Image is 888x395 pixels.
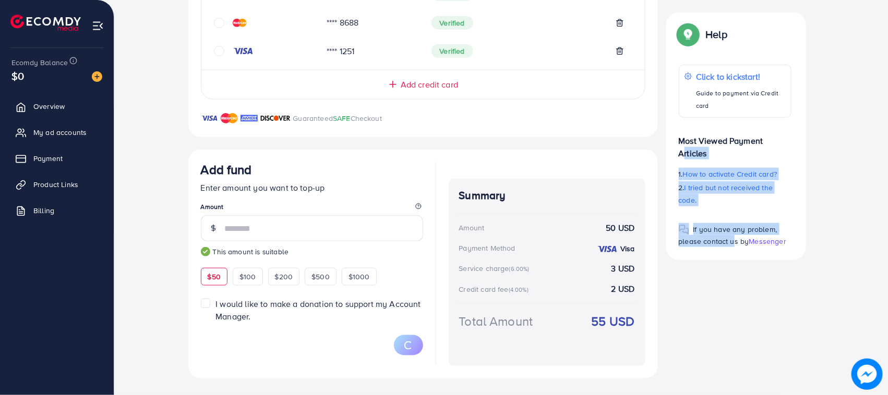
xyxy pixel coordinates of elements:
p: Guide to payment via Credit card [696,87,785,112]
span: Ecomdy Balance [11,57,68,68]
span: $1000 [349,271,370,282]
img: Popup guide [679,25,698,44]
span: Billing [33,205,54,216]
p: 1. [679,168,791,180]
span: I tried but not received the code. [679,182,773,205]
span: How to activate Credit card? [683,169,777,179]
legend: Amount [201,202,423,215]
strong: 55 USD [592,312,635,330]
div: Credit card fee [459,284,532,294]
strong: 50 USD [606,222,635,234]
span: $500 [311,271,330,282]
span: If you have any problem, please contact us by [679,224,777,246]
p: Enter amount you want to top-up [201,181,423,194]
span: SAFE [333,113,351,124]
span: Add credit card [401,79,458,91]
span: Payment [33,153,63,164]
span: $50 [208,271,221,282]
p: Click to kickstart! [696,70,785,83]
img: Popup guide [679,225,689,235]
h4: Summary [459,189,635,202]
strong: 3 USD [611,263,635,275]
span: Messenger [749,236,786,246]
img: credit [233,47,254,55]
p: Guaranteed Checkout [293,112,382,125]
a: Payment [8,148,106,169]
span: Overview [33,101,65,112]
span: Verified [431,44,473,58]
img: credit [597,245,618,253]
img: image [92,71,102,82]
img: guide [201,247,210,256]
p: Help [706,28,728,41]
div: Service charge [459,263,533,274]
img: brand [201,112,218,125]
a: Product Links [8,174,106,195]
div: Payment Method [459,243,515,253]
strong: Visa [620,243,635,254]
small: (6.00%) [509,265,530,273]
a: Billing [8,200,106,221]
img: menu [92,20,104,32]
img: brand [241,112,258,125]
img: brand [260,112,291,125]
p: 2. [679,181,791,206]
svg: circle [214,46,224,56]
small: This amount is suitable [201,246,423,257]
img: brand [221,112,238,125]
span: $0 [11,68,24,83]
svg: circle [214,18,224,28]
span: I would like to make a donation to support my Account Manager. [215,298,421,322]
span: My ad accounts [33,127,87,138]
img: logo [10,15,81,31]
span: $200 [275,271,293,282]
a: My ad accounts [8,122,106,143]
span: Verified [431,16,473,30]
h3: Add fund [201,162,252,177]
div: Total Amount [459,312,533,330]
p: Most Viewed Payment Articles [679,126,791,159]
div: Amount [459,223,485,233]
img: image [851,359,883,390]
img: credit [233,19,247,27]
span: $100 [239,271,256,282]
strong: 2 USD [611,283,635,295]
span: Product Links [33,179,78,190]
small: (4.00%) [509,286,529,294]
a: Overview [8,96,106,117]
